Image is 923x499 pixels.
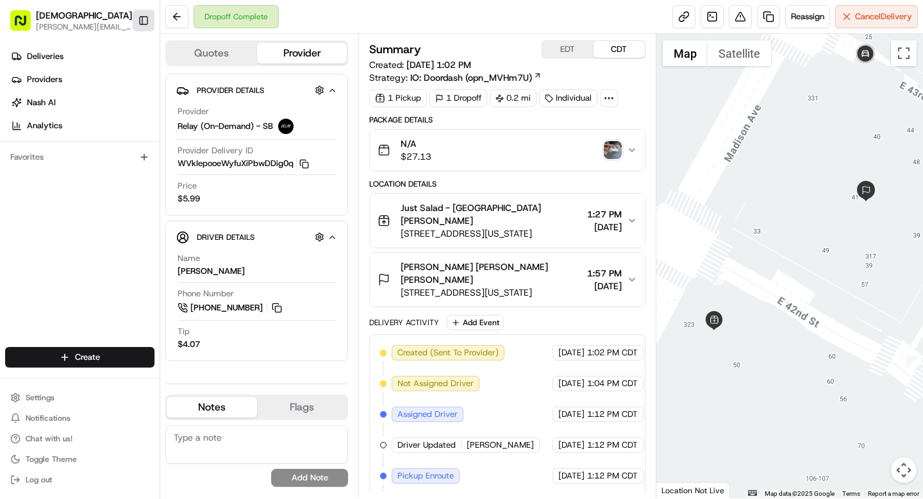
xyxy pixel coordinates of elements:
[8,247,103,270] a: 📗Knowledge Base
[44,123,210,135] div: Start new chat
[40,199,174,209] span: [PERSON_NAME] de [PERSON_NAME] (they/them)
[5,92,160,113] a: Nash AI
[13,123,36,146] img: 1736555255976-a54dd68f-1ca7-489b-9aae-adbdc363a1c4
[708,40,771,66] button: Show satellite imagery
[558,409,585,420] span: [DATE]
[660,482,702,498] img: Google
[539,89,597,107] div: Individual
[178,145,253,156] span: Provider Delivery ID
[108,253,119,264] div: 💻
[26,454,77,464] span: Toggle Theme
[5,347,154,368] button: Create
[90,283,155,293] a: Powered byPylon
[27,120,62,131] span: Analytics
[13,51,233,72] p: Welcome 👋
[842,490,860,497] a: Terms (opens in new tab)
[587,267,622,280] span: 1:57 PM
[587,208,622,221] span: 1:27 PM
[178,339,200,350] div: $4.07
[369,115,645,125] div: Package Details
[558,347,585,359] span: [DATE]
[397,470,454,482] span: Pickup Enroute
[27,51,63,62] span: Deliveries
[5,5,133,36] button: [DEMOGRAPHIC_DATA][PERSON_NAME][EMAIL_ADDRESS][DOMAIN_NAME]
[167,43,257,63] button: Quotes
[5,147,154,167] div: Favorites
[429,89,487,107] div: 1 Dropoff
[13,187,33,207] img: Mat Toderenczuk de la Barba (they/them)
[587,439,638,451] span: 1:12 PM CDT
[5,409,154,427] button: Notifications
[369,58,471,71] span: Created:
[197,232,254,242] span: Driver Details
[891,40,917,66] button: Toggle fullscreen view
[178,180,197,192] span: Price
[791,11,824,22] span: Reassign
[369,317,439,328] div: Delivery Activity
[401,201,581,227] span: Just Salad - [GEOGRAPHIC_DATA] [PERSON_NAME]
[397,347,499,359] span: Created (Sent To Provider)
[785,5,830,28] button: Reassign
[44,135,162,146] div: We're available if you need us!
[587,347,638,359] span: 1:02 PM CDT
[855,11,912,22] span: Cancel Delivery
[370,194,644,248] button: Just Salad - [GEOGRAPHIC_DATA] [PERSON_NAME][STREET_ADDRESS][US_STATE]1:27 PM[DATE]
[257,43,347,63] button: Provider
[401,286,581,299] span: [STREET_ADDRESS][US_STATE]
[587,378,638,389] span: 1:04 PM CDT
[13,253,23,264] div: 📗
[370,130,644,171] button: N/A$27.13photo_proof_of_delivery image
[257,397,347,418] button: Flags
[178,121,273,132] span: Relay (On-Demand) - SB
[369,179,645,189] div: Location Details
[36,22,132,32] button: [PERSON_NAME][EMAIL_ADDRESS][DOMAIN_NAME]
[835,5,918,28] button: CancelDelivery
[397,409,458,420] span: Assigned Driver
[410,71,532,84] span: IO: Doordash (opn_MVHm7U)
[121,252,206,265] span: API Documentation
[5,430,154,448] button: Chat with us!
[542,41,594,58] button: EDT
[5,115,160,136] a: Analytics
[190,302,263,314] span: [PHONE_NUMBER]
[26,252,98,265] span: Knowledge Base
[401,150,431,163] span: $27.13
[176,226,337,248] button: Driver Details
[176,80,337,101] button: Provider Details
[587,221,622,233] span: [DATE]
[660,482,702,498] a: Open this area in Google Maps (opens a new window)
[167,397,257,418] button: Notes
[178,301,284,315] a: [PHONE_NUMBER]
[27,97,56,108] span: Nash AI
[26,434,72,444] span: Chat with us!
[278,119,294,134] img: relay_logo_black.png
[410,71,542,84] a: IO: Doordash (opn_MVHm7U)
[369,71,542,84] div: Strategy:
[178,326,190,337] span: Tip
[178,288,234,300] span: Phone Number
[748,490,757,496] button: Keyboard shortcuts
[5,450,154,468] button: Toggle Theme
[178,106,209,117] span: Provider
[103,247,211,270] a: 💻API Documentation
[656,482,730,498] div: Location Not Live
[178,266,245,277] div: [PERSON_NAME]
[713,271,727,285] div: 1
[906,357,920,371] div: 2
[558,439,585,451] span: [DATE]
[36,9,132,22] button: [DEMOGRAPHIC_DATA]
[178,193,200,205] span: $5.99
[26,393,54,403] span: Settings
[401,260,581,286] span: [PERSON_NAME] [PERSON_NAME] [PERSON_NAME]
[587,409,638,420] span: 1:12 PM CDT
[868,490,919,497] a: Report a map error
[197,85,264,96] span: Provider Details
[406,59,471,71] span: [DATE] 1:02 PM
[26,413,71,423] span: Notifications
[558,470,585,482] span: [DATE]
[490,89,536,107] div: 0.2 mi
[447,315,504,330] button: Add Event
[558,378,585,389] span: [DATE]
[397,378,474,389] span: Not Assigned Driver
[604,141,622,159] img: photo_proof_of_delivery image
